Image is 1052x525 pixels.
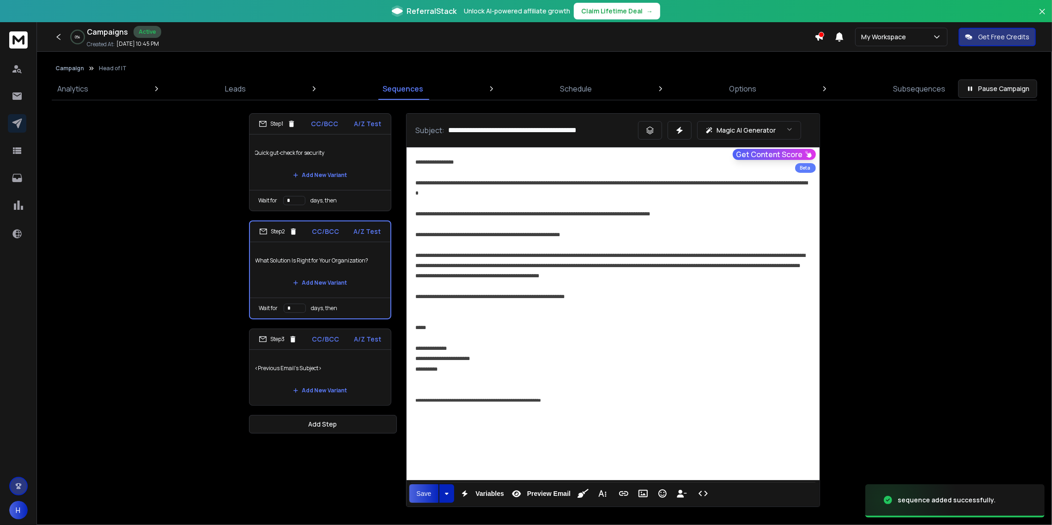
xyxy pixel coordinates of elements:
[416,125,445,136] p: Subject:
[729,83,756,94] p: Options
[733,149,816,160] button: Get Content Score
[9,501,28,519] button: H
[456,484,506,503] button: Variables
[354,227,381,236] p: A/Z Test
[354,335,382,344] p: A/Z Test
[574,3,660,19] button: Claim Lifetime Deal→
[52,78,94,100] a: Analytics
[646,6,653,16] span: →
[464,6,570,16] p: Unlock AI-powered affiliate growth
[219,78,251,100] a: Leads
[259,197,278,204] p: Wait for
[249,113,391,211] li: Step1CC/BCCA/Z TestQuick gut‑check for securityAdd New VariantWait fordays, then
[134,26,161,38] div: Active
[87,41,115,48] p: Created At:
[259,335,297,343] div: Step 3
[57,83,88,94] p: Analytics
[354,119,382,128] p: A/Z Test
[724,78,762,100] a: Options
[312,227,339,236] p: CC/BCC
[555,78,598,100] a: Schedule
[525,490,572,498] span: Preview Email
[311,197,337,204] p: days, then
[888,78,951,100] a: Subsequences
[893,83,945,94] p: Subsequences
[407,6,456,17] span: ReferralStack
[249,415,397,433] button: Add Step
[1036,6,1048,28] button: Close banner
[383,83,423,94] p: Sequences
[594,484,611,503] button: More Text
[409,484,439,503] button: Save
[116,40,159,48] p: [DATE] 10:45 PM
[673,484,691,503] button: Insert Unsubscribe Link
[694,484,712,503] button: Code View
[474,490,506,498] span: Variables
[615,484,632,503] button: Insert Link (⌘K)
[959,28,1036,46] button: Get Free Credits
[259,305,278,312] p: Wait for
[255,248,385,274] p: What Solution Is Right for Your Organization?
[978,32,1029,42] p: Get Free Credits
[795,163,816,173] div: Beta
[249,220,391,319] li: Step2CC/BCCA/Z TestWhat Solution Is Right for Your Organization?Add New VariantWait fordays, then
[55,65,84,72] button: Campaign
[225,83,246,94] p: Leads
[75,34,80,40] p: 0 %
[255,140,385,166] p: Quick gut‑check for security
[311,305,338,312] p: days, then
[574,484,592,503] button: Clean HTML
[286,274,355,292] button: Add New Variant
[560,83,592,94] p: Schedule
[717,126,776,135] p: Magic AI Generator
[654,484,671,503] button: Emoticons
[87,26,128,37] h1: Campaigns
[255,355,385,381] p: <Previous Email's Subject>
[508,484,572,503] button: Preview Email
[259,120,296,128] div: Step 1
[861,32,910,42] p: My Workspace
[286,166,355,184] button: Add New Variant
[634,484,652,503] button: Insert Image (⌘P)
[311,119,339,128] p: CC/BCC
[377,78,429,100] a: Sequences
[958,79,1037,98] button: Pause Campaign
[312,335,339,344] p: CC/BCC
[697,121,801,140] button: Magic AI Generator
[286,381,355,400] button: Add New Variant
[99,65,127,72] p: Head of IT
[249,329,391,406] li: Step3CC/BCCA/Z Test<Previous Email's Subject>Add New Variant
[259,227,298,236] div: Step 2
[898,495,996,505] div: sequence added successfully.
